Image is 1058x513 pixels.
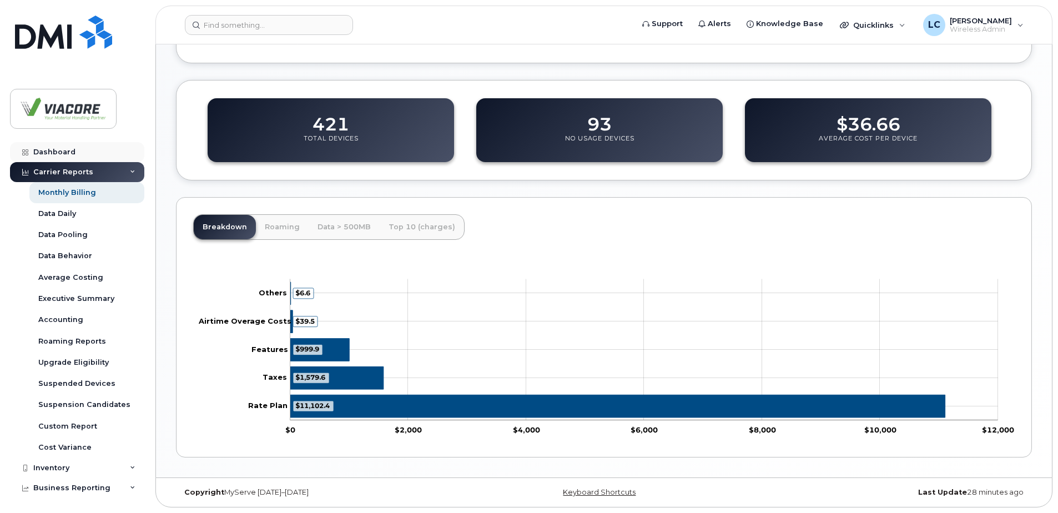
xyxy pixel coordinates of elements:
tspan: $8,000 [749,425,776,434]
tspan: $10,000 [864,425,896,434]
div: Lyndon Calapini [915,14,1031,36]
strong: Last Update [918,488,967,496]
a: Alerts [691,13,739,35]
p: Total Devices [304,134,359,154]
span: [PERSON_NAME] [950,16,1012,25]
g: Series [290,282,945,418]
tspan: $1,579.6 [295,373,325,381]
span: Quicklinks [853,21,894,29]
span: Knowledge Base [756,18,823,29]
tspan: Others [259,288,287,297]
tspan: Features [251,344,288,353]
a: Data > 500MB [309,215,380,239]
div: MyServe [DATE]–[DATE] [176,488,461,497]
a: Keyboard Shortcuts [563,488,636,496]
dd: 421 [313,103,349,134]
input: Find something... [185,15,353,35]
g: Chart [198,279,1014,434]
div: Quicklinks [832,14,913,36]
div: 28 minutes ago [747,488,1032,497]
tspan: $4,000 [513,425,540,434]
a: Top 10 (charges) [380,215,464,239]
span: Alerts [708,18,731,29]
a: Roaming [256,215,309,239]
tspan: $6,000 [631,425,658,434]
span: Wireless Admin [950,25,1012,34]
dd: 93 [587,103,612,134]
a: Breakdown [194,215,256,239]
tspan: $39.5 [295,316,315,325]
tspan: $2,000 [395,425,422,434]
tspan: $6.6 [295,288,310,296]
strong: Copyright [184,488,224,496]
tspan: Rate Plan [248,401,288,410]
a: Support [634,13,691,35]
p: Average Cost Per Device [819,134,918,154]
tspan: $11,102.4 [295,401,330,410]
p: No Usage Devices [565,134,634,154]
tspan: $999.9 [295,345,319,353]
tspan: Airtime Overage Costs [198,316,291,325]
tspan: Taxes [263,373,287,381]
a: Knowledge Base [739,13,831,35]
span: LC [928,18,940,32]
dd: $36.66 [837,103,900,134]
span: Support [652,18,683,29]
tspan: $0 [285,425,295,434]
tspan: $12,000 [982,425,1014,434]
